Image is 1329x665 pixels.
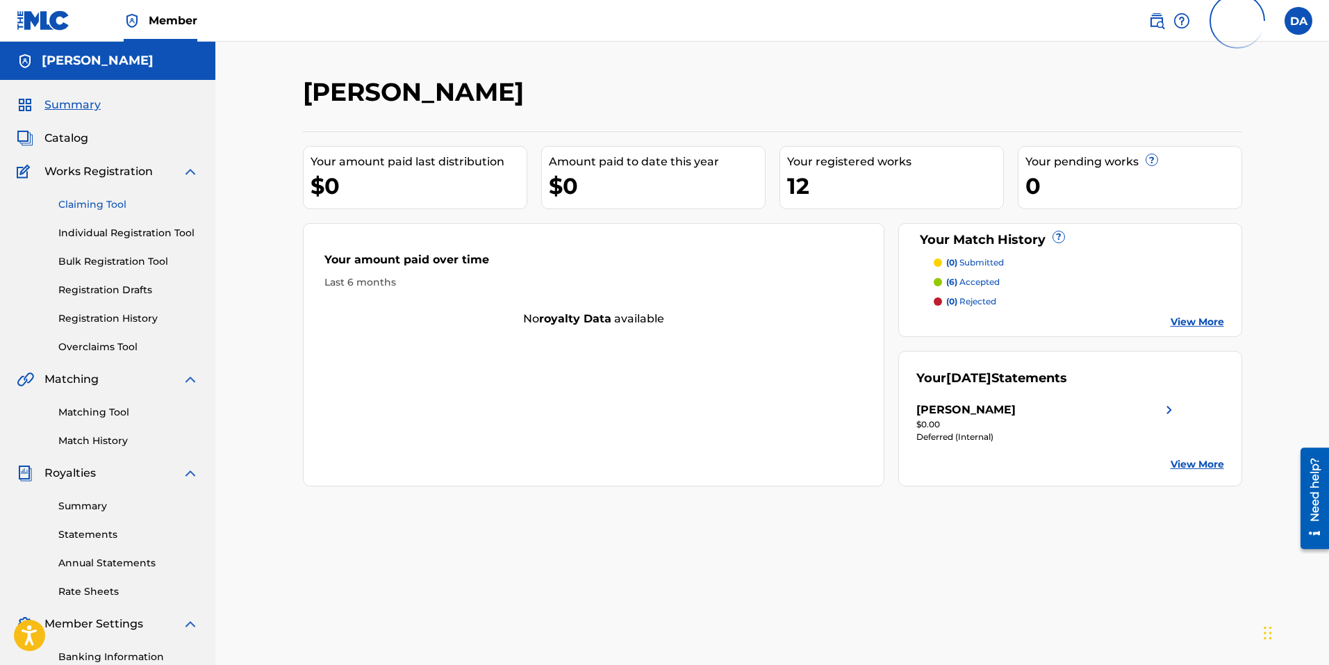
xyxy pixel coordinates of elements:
img: Top Rightsholder [124,13,140,29]
p: submitted [946,256,1004,269]
a: (6) accepted [934,276,1224,288]
a: Individual Registration Tool [58,226,199,240]
div: Amount paid to date this year [549,154,765,170]
img: help [1173,13,1190,29]
span: [DATE] [946,370,991,386]
img: Accounts [17,53,33,69]
img: Royalties [17,465,33,482]
iframe: Chat Widget [1260,598,1329,665]
a: Rate Sheets [58,584,199,599]
div: Your Match History [916,231,1224,249]
img: expand [182,616,199,632]
iframe: Resource Center [1290,442,1329,554]
img: MLC Logo [17,10,70,31]
a: Overclaims Tool [58,340,199,354]
a: Banking Information [58,650,199,664]
div: Last 6 months [324,275,864,290]
div: Your pending works [1025,154,1241,170]
div: Your amount paid last distribution [311,154,527,170]
img: Matching [17,371,34,388]
img: search [1148,13,1165,29]
a: Public Search [1148,7,1165,35]
img: expand [182,163,199,180]
span: Summary [44,97,101,113]
a: View More [1171,315,1224,329]
div: $0.00 [916,418,1178,431]
div: [PERSON_NAME] [916,402,1016,418]
a: (0) rejected [934,295,1224,308]
h5: David Bethel [42,53,154,69]
a: (0) submitted [934,256,1224,269]
a: Claiming Tool [58,197,199,212]
img: Works Registration [17,163,35,180]
a: View More [1171,457,1224,472]
div: 12 [787,170,1003,202]
a: Statements [58,527,199,542]
a: Registration History [58,311,199,326]
a: CatalogCatalog [17,130,88,147]
h2: [PERSON_NAME] [303,76,531,108]
div: $0 [311,170,527,202]
span: Member [149,13,197,28]
img: Catalog [17,130,33,147]
a: Matching Tool [58,405,199,420]
a: Match History [58,434,199,448]
a: Bulk Registration Tool [58,254,199,269]
a: Summary [58,499,199,514]
div: Deferred (Internal) [916,431,1178,443]
span: Royalties [44,465,96,482]
div: Your Statements [916,369,1067,388]
div: Drag [1264,612,1272,654]
img: right chevron icon [1161,402,1178,418]
span: Member Settings [44,616,143,632]
p: accepted [946,276,1000,288]
div: Help [1173,7,1190,35]
div: $0 [549,170,765,202]
img: expand [182,465,199,482]
span: (0) [946,296,957,306]
img: Member Settings [17,616,33,632]
span: Works Registration [44,163,153,180]
div: Your registered works [787,154,1003,170]
a: SummarySummary [17,97,101,113]
span: (0) [946,257,957,268]
img: Summary [17,97,33,113]
div: No available [304,311,884,327]
span: Catalog [44,130,88,147]
a: Annual Statements [58,556,199,570]
span: ? [1053,231,1064,243]
a: Registration Drafts [58,283,199,297]
span: Matching [44,371,99,388]
span: (6) [946,277,957,287]
div: Your amount paid over time [324,252,864,275]
p: rejected [946,295,996,308]
div: 0 [1025,170,1241,202]
div: User Menu [1285,7,1312,35]
a: [PERSON_NAME]right chevron icon$0.00Deferred (Internal) [916,402,1178,443]
img: expand [182,371,199,388]
span: ? [1146,154,1157,165]
strong: royalty data [539,312,611,325]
